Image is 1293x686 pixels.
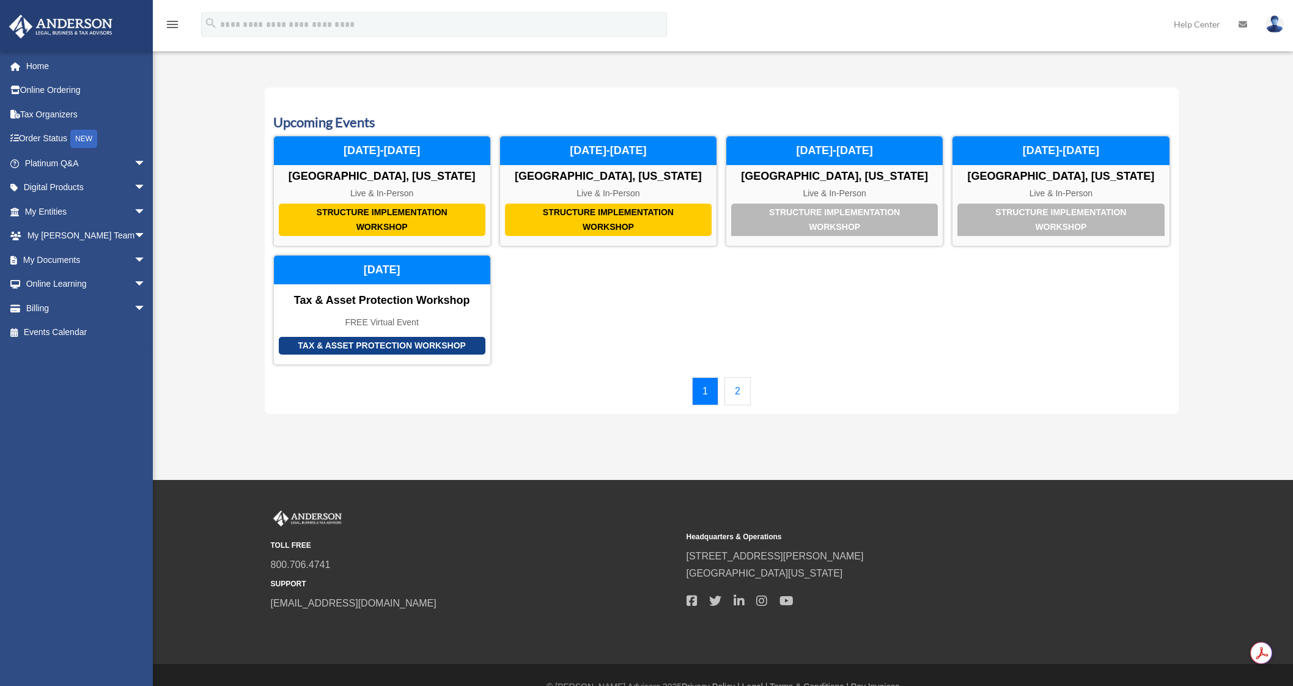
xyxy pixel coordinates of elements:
div: [DATE]-[DATE] [274,136,490,166]
div: [GEOGRAPHIC_DATA], [US_STATE] [952,170,1169,183]
div: Structure Implementation Workshop [279,204,485,236]
a: Structure Implementation Workshop [GEOGRAPHIC_DATA], [US_STATE] Live & In-Person [DATE]-[DATE] [499,136,717,246]
span: arrow_drop_down [134,224,158,249]
h3: Upcoming Events [273,113,1170,132]
a: Home [9,54,164,78]
div: NEW [70,130,97,148]
img: Anderson Advisors Platinum Portal [271,511,344,526]
a: 2 [724,377,751,405]
a: [GEOGRAPHIC_DATA][US_STATE] [687,568,843,578]
span: arrow_drop_down [134,175,158,201]
a: My [PERSON_NAME] Teamarrow_drop_down [9,224,164,248]
div: Live & In-Person [274,188,490,199]
div: Structure Implementation Workshop [505,204,712,236]
span: arrow_drop_down [134,272,158,297]
span: arrow_drop_down [134,199,158,224]
i: search [204,17,218,30]
div: FREE Virtual Event [274,317,490,328]
div: [DATE]-[DATE] [500,136,716,166]
a: Order StatusNEW [9,127,164,152]
a: Events Calendar [9,320,158,345]
span: arrow_drop_down [134,296,158,321]
div: [DATE]-[DATE] [726,136,943,166]
div: [GEOGRAPHIC_DATA], [US_STATE] [726,170,943,183]
div: [DATE] [274,256,490,285]
a: Billingarrow_drop_down [9,296,164,320]
img: User Pic [1265,15,1284,33]
a: 1 [692,377,718,405]
div: Live & In-Person [726,188,943,199]
div: Live & In-Person [952,188,1169,199]
div: [GEOGRAPHIC_DATA], [US_STATE] [500,170,716,183]
div: Live & In-Person [500,188,716,199]
a: [EMAIL_ADDRESS][DOMAIN_NAME] [271,598,437,608]
a: My Documentsarrow_drop_down [9,248,164,272]
a: menu [165,21,180,32]
a: Structure Implementation Workshop [GEOGRAPHIC_DATA], [US_STATE] Live & In-Person [DATE]-[DATE] [726,136,943,246]
a: Structure Implementation Workshop [GEOGRAPHIC_DATA], [US_STATE] Live & In-Person [DATE]-[DATE] [273,136,491,246]
div: Structure Implementation Workshop [731,204,938,236]
div: [DATE]-[DATE] [952,136,1169,166]
div: [GEOGRAPHIC_DATA], [US_STATE] [274,170,490,183]
small: Headquarters & Operations [687,531,1094,544]
a: Structure Implementation Workshop [GEOGRAPHIC_DATA], [US_STATE] Live & In-Person [DATE]-[DATE] [952,136,1170,246]
small: SUPPORT [271,578,678,591]
div: Structure Implementation Workshop [957,204,1164,236]
img: Anderson Advisors Platinum Portal [6,15,116,39]
a: My Entitiesarrow_drop_down [9,199,164,224]
span: arrow_drop_down [134,151,158,176]
a: Online Learningarrow_drop_down [9,272,164,297]
i: menu [165,17,180,32]
a: [STREET_ADDRESS][PERSON_NAME] [687,551,864,561]
a: Online Ordering [9,78,164,103]
a: Digital Productsarrow_drop_down [9,175,164,200]
a: Platinum Q&Aarrow_drop_down [9,151,164,175]
span: arrow_drop_down [134,248,158,273]
div: Tax & Asset Protection Workshop [279,337,485,355]
small: TOLL FREE [271,539,678,552]
a: Tax Organizers [9,102,164,127]
div: Tax & Asset Protection Workshop [274,294,490,308]
a: Tax & Asset Protection Workshop Tax & Asset Protection Workshop FREE Virtual Event [DATE] [273,255,491,365]
a: 800.706.4741 [271,559,331,570]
